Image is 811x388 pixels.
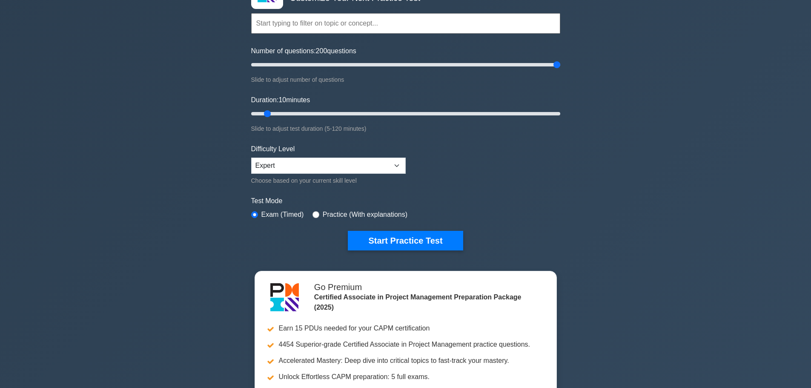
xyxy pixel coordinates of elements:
[251,144,295,154] label: Difficulty Level
[251,95,310,105] label: Duration: minutes
[251,124,560,134] div: Slide to adjust test duration (5-120 minutes)
[251,75,560,85] div: Slide to adjust number of questions
[316,47,327,55] span: 200
[251,196,560,206] label: Test Mode
[323,210,407,220] label: Practice (With explanations)
[251,13,560,34] input: Start typing to filter on topic or concept...
[251,175,406,186] div: Choose based on your current skill level
[251,46,356,56] label: Number of questions: questions
[348,231,463,250] button: Start Practice Test
[278,96,286,103] span: 10
[261,210,304,220] label: Exam (Timed)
